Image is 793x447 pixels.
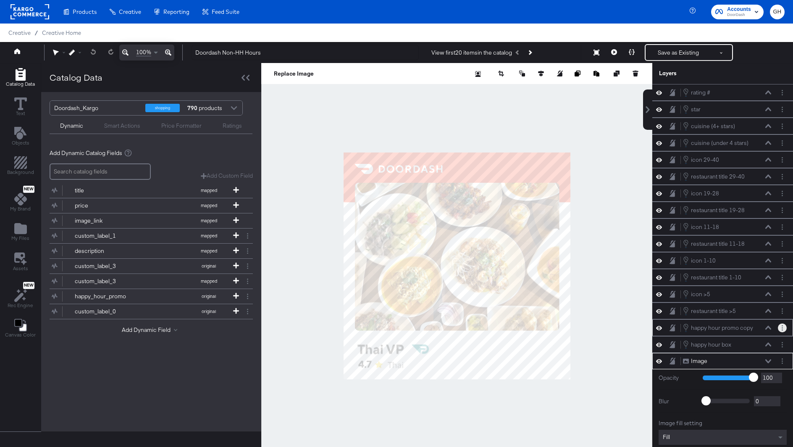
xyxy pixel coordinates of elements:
button: cuisine (4+ stars) [683,121,735,131]
svg: Paste image [593,71,599,76]
div: custom_label_3mapped [50,274,253,289]
label: Blur [659,397,696,405]
button: icon >5 [683,289,711,299]
div: description [75,247,136,255]
span: Add Dynamic Catalog Fields [50,149,122,157]
span: / [31,29,42,36]
div: restaurant title 29-40 [691,173,745,181]
span: Catalog Data [6,81,35,87]
button: Add Files [6,221,34,245]
div: custom_label_0 [75,308,136,316]
button: happy_hour_promooriginal [50,289,242,304]
span: New [23,283,34,288]
button: restaurant title 1-10 [683,273,742,282]
div: Price Formatter [161,122,202,130]
div: happy hour promo copy [691,324,753,332]
button: Layer Options [778,223,787,231]
button: Layer Options [778,122,787,131]
button: custom_label_3original [50,259,242,273]
button: Image [683,357,708,365]
div: restaurant title >5 [691,307,736,315]
div: Layers [659,69,745,77]
div: custom_label_0original [50,304,253,319]
div: custom_label_1mapped [50,229,253,243]
div: happy_hour_promooriginal [50,289,253,304]
button: Layer Options [778,189,787,198]
div: image_link [75,217,136,225]
span: mapped [186,233,232,239]
span: mapped [186,248,232,254]
button: happy hour box [683,340,732,349]
button: Layer Options [778,340,787,349]
button: Layer Options [778,172,787,181]
button: Assets [8,250,33,274]
button: Replace Image [274,69,314,78]
span: Objects [12,139,29,146]
button: happy hour promo copy [683,323,754,332]
button: Layer Options [778,307,787,316]
button: NewMy Brand [5,184,36,215]
div: star [691,105,701,113]
div: Image fill setting [659,419,787,427]
button: Layer Options [778,105,787,114]
span: original [186,263,232,269]
button: Layer Options [778,290,787,299]
button: Layer Options [778,139,787,147]
div: icon >5 [691,290,710,298]
div: shopping [145,104,180,112]
button: rating # [683,88,711,97]
div: icon 19-28 [691,189,719,197]
div: restaurant title 11-18 [691,240,745,248]
div: custom_label_3 [75,277,136,285]
button: icon 1-10 [683,256,716,265]
div: pricemapped [50,198,253,213]
div: cuisine (4+ stars) [691,122,735,130]
div: price [75,202,136,210]
span: Creative [119,8,141,15]
button: Add Rectangle [1,66,40,90]
input: Search catalog fields [50,163,151,180]
button: NewRec Engine [3,280,38,311]
div: Doordash_Kargo [54,101,139,115]
span: mapped [186,218,232,223]
button: Layer Options [778,256,787,265]
div: custom_label_1 [75,232,136,240]
button: custom_label_3mapped [50,274,242,289]
span: Text [16,110,25,117]
button: Add Rectangle [2,155,39,179]
button: descriptionmapped [50,244,242,258]
span: mapped [186,187,232,193]
span: 100% [136,48,151,56]
button: pricemapped [50,198,242,213]
span: Feed Suite [212,8,239,15]
div: Image [691,357,707,365]
div: products [186,101,211,115]
span: My Brand [10,205,31,212]
span: Rec Engine [8,302,33,309]
button: restaurant title 11-18 [683,239,745,248]
span: GH [773,7,781,17]
div: image_linkmapped [50,213,253,228]
button: restaurant title >5 [683,306,736,316]
button: restaurant title 29-40 [683,172,745,181]
button: Layer Options [778,155,787,164]
span: New [23,187,34,192]
div: Catalog Data [50,71,102,84]
svg: Remove background [475,71,481,77]
button: Layer Options [778,239,787,248]
button: Next Product [524,45,536,60]
button: AccountsDoorDash [711,5,764,19]
strong: 790 [186,101,199,115]
span: Assets [13,265,28,272]
div: title [75,187,136,195]
div: restaurant title 1-10 [691,273,741,281]
span: mapped [186,278,232,284]
button: Layer Options [778,273,787,282]
span: Products [73,8,97,15]
div: View first 20 items in the catalog [431,49,512,57]
button: star [683,105,701,114]
span: Background [7,169,34,176]
button: Copy image [575,69,583,78]
button: cuisine (under 4 stars) [683,138,749,147]
div: titlemapped [50,183,253,198]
